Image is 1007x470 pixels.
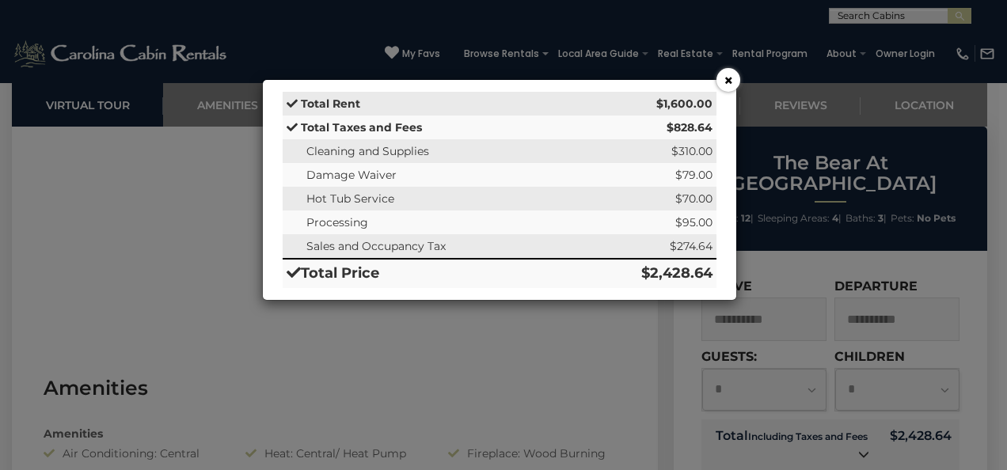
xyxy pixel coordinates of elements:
[306,215,368,229] span: Processing
[306,191,394,206] span: Hot Tub Service
[577,163,716,187] td: $79.00
[656,97,712,111] strong: $1,600.00
[306,168,397,182] span: Damage Waiver
[306,239,446,253] span: Sales and Occupancy Tax
[577,210,716,234] td: $95.00
[283,259,577,288] td: Total Price
[577,139,716,163] td: $310.00
[577,259,716,288] td: $2,428.64
[667,120,712,135] strong: $828.64
[577,187,716,210] td: $70.00
[716,68,740,92] button: ×
[301,120,422,135] strong: Total Taxes and Fees
[306,144,429,158] span: Cleaning and Supplies
[301,97,360,111] strong: Total Rent
[577,234,716,259] td: $274.64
